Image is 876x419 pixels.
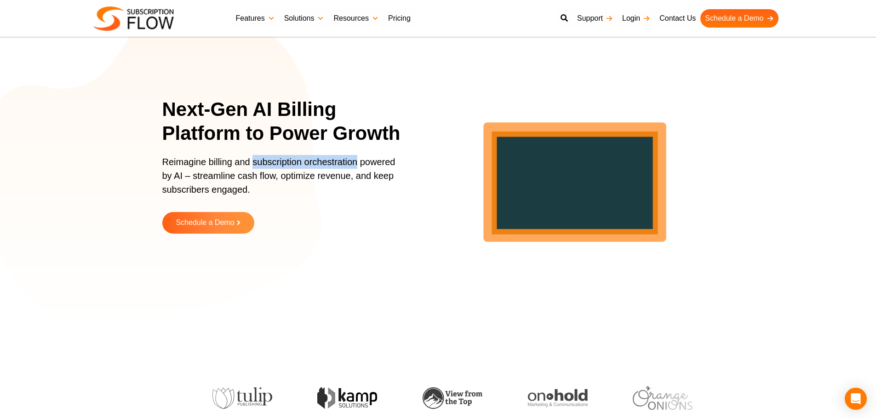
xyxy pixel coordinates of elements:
a: Schedule a Demo [700,9,778,28]
a: Contact Us [655,9,700,28]
img: view-from-the-top [422,387,482,409]
img: orange-onions [632,386,692,410]
a: Resources [329,9,383,28]
a: Login [618,9,655,28]
a: Pricing [384,9,415,28]
img: tulip-publishing [212,387,272,409]
img: kamp-solution [317,387,377,409]
img: Subscriptionflow [93,6,174,31]
div: Open Intercom Messenger [845,388,867,410]
a: Features [231,9,280,28]
a: Solutions [280,9,329,28]
p: Reimagine billing and subscription orchestration powered by AI – streamline cash flow, optimize r... [162,155,401,206]
a: Schedule a Demo [162,212,254,234]
span: Schedule a Demo [176,219,234,227]
h1: Next-Gen AI Billing Platform to Power Growth [162,98,413,146]
a: Support [573,9,618,28]
img: onhold-marketing [527,389,587,408]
